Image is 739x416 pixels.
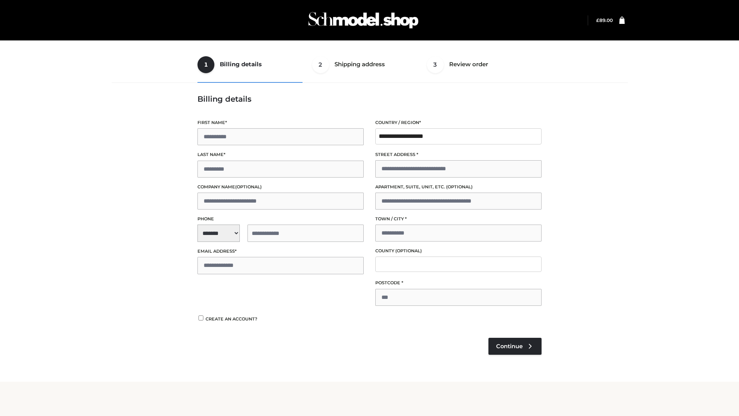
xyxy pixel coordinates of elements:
[197,248,364,255] label: Email address
[197,151,364,158] label: Last name
[206,316,257,322] span: Create an account?
[375,279,542,287] label: Postcode
[596,17,613,23] a: £89.00
[197,183,364,191] label: Company name
[395,248,422,253] span: (optional)
[235,184,262,190] span: (optional)
[197,94,542,104] h3: Billing details
[375,247,542,255] label: County
[596,17,599,23] span: £
[375,215,542,223] label: Town / City
[488,338,542,355] a: Continue
[375,183,542,191] label: Apartment, suite, unit, etc.
[306,5,421,35] img: Schmodel Admin 964
[375,151,542,158] label: Street address
[197,315,204,320] input: Create an account?
[596,17,613,23] bdi: 89.00
[197,215,364,223] label: Phone
[496,343,523,350] span: Continue
[197,119,364,126] label: First name
[446,184,473,190] span: (optional)
[375,119,542,126] label: Country / Region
